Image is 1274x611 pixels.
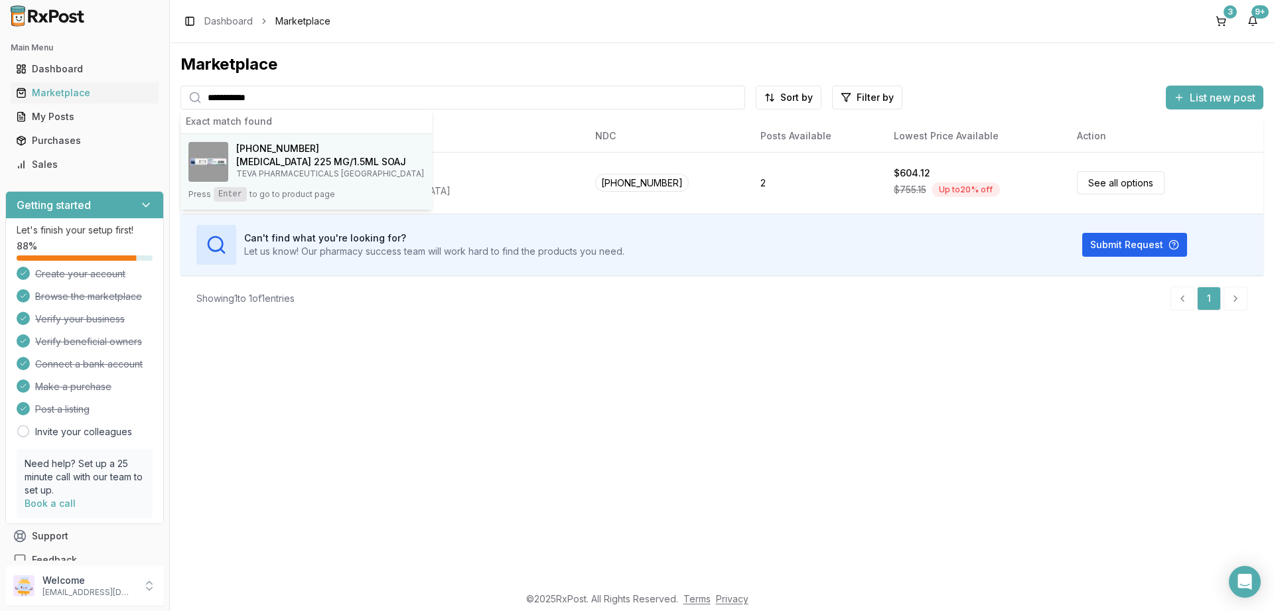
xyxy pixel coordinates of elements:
[16,62,153,76] div: Dashboard
[16,86,153,100] div: Marketplace
[857,91,894,104] span: Filter by
[1170,287,1247,310] nav: pagination
[188,189,211,200] span: Press
[750,152,883,214] td: 2
[25,498,76,509] a: Book a call
[196,292,295,305] div: Showing 1 to 1 of 1 entries
[35,380,111,393] span: Make a purchase
[11,42,159,53] h2: Main Menu
[204,15,253,28] a: Dashboard
[11,57,159,81] a: Dashboard
[11,105,159,129] a: My Posts
[32,553,77,567] span: Feedback
[17,224,153,237] p: Let's finish your setup first!
[244,245,624,258] p: Let us know! Our pharmacy success team will work hard to find the products you need.
[35,267,125,281] span: Create your account
[16,134,153,147] div: Purchases
[11,153,159,176] a: Sales
[932,182,1000,197] div: Up to 20 % off
[204,15,330,28] nav: breadcrumb
[244,232,624,245] h3: Can't find what you're looking for?
[17,197,91,213] h3: Getting started
[1242,11,1263,32] button: 9+
[1210,11,1232,32] button: 3
[5,548,164,572] button: Feedback
[42,587,135,598] p: [EMAIL_ADDRESS][DOMAIN_NAME]
[35,290,142,303] span: Browse the marketplace
[35,335,142,348] span: Verify beneficial owners
[5,106,164,127] button: My Posts
[35,312,125,326] span: Verify your business
[1077,171,1165,194] a: See all options
[5,5,90,27] img: RxPost Logo
[5,58,164,80] button: Dashboard
[832,86,902,109] button: Filter by
[1166,92,1263,105] a: List new post
[180,134,432,210] button: Ajovy 225 MG/1.5ML SOAJ[PHONE_NUMBER][MEDICAL_DATA] 225 MG/1.5ML SOAJTEVA PHARMACEUTICALS [GEOGRA...
[780,91,813,104] span: Sort by
[5,524,164,548] button: Support
[236,169,424,179] p: TEVA PHARMACEUTICALS [GEOGRAPHIC_DATA]
[585,120,750,152] th: NDC
[16,158,153,171] div: Sales
[249,189,335,200] span: to go to product page
[236,155,424,169] h4: [MEDICAL_DATA] 225 MG/1.5ML SOAJ
[25,457,145,497] p: Need help? Set up a 25 minute call with our team to set up.
[35,403,90,416] span: Post a listing
[180,54,1263,75] div: Marketplace
[595,174,689,192] span: [PHONE_NUMBER]
[236,142,319,155] span: [PHONE_NUMBER]
[5,82,164,103] button: Marketplace
[13,575,35,596] img: User avatar
[188,142,228,182] img: Ajovy 225 MG/1.5ML SOAJ
[35,358,143,371] span: Connect a bank account
[11,81,159,105] a: Marketplace
[1251,5,1269,19] div: 9+
[1190,90,1255,105] span: List new post
[214,187,247,202] kbd: Enter
[716,593,748,604] a: Privacy
[750,120,883,152] th: Posts Available
[1082,233,1187,257] button: Submit Request
[35,425,132,439] a: Invite your colleagues
[683,593,711,604] a: Terms
[5,154,164,175] button: Sales
[1197,287,1221,310] a: 1
[1229,566,1261,598] div: Open Intercom Messenger
[5,130,164,151] button: Purchases
[756,86,821,109] button: Sort by
[42,574,135,587] p: Welcome
[275,15,330,28] span: Marketplace
[17,239,37,253] span: 88 %
[16,110,153,123] div: My Posts
[883,120,1067,152] th: Lowest Price Available
[1066,120,1263,152] th: Action
[894,183,926,196] span: $755.15
[894,167,930,180] div: $604.12
[1224,5,1237,19] div: 3
[1166,86,1263,109] button: List new post
[180,109,432,134] div: Exact match found
[11,129,159,153] a: Purchases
